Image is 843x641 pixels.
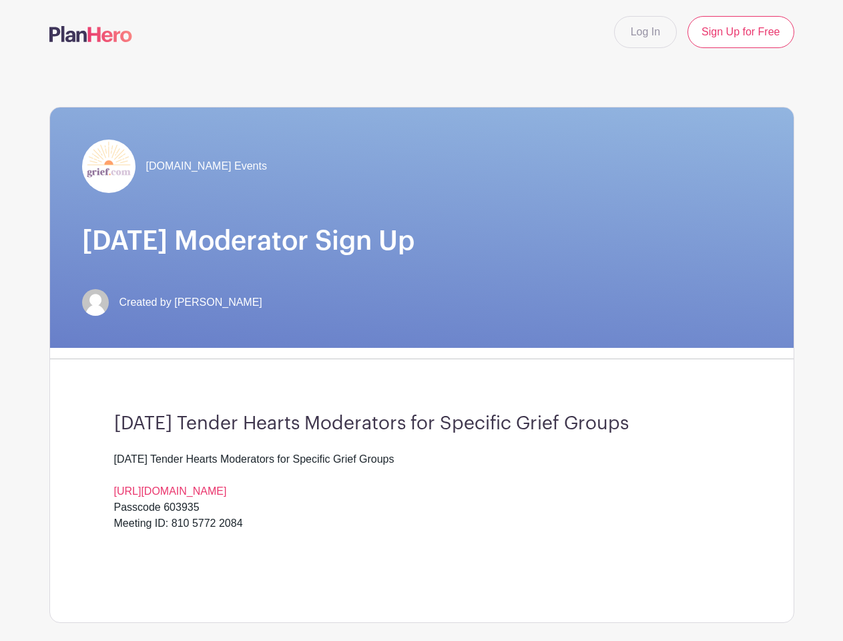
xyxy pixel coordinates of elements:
h1: [DATE] Moderator Sign Up [82,225,762,257]
div: Meeting ID: 810 5772 2084 [114,515,730,548]
div: [DATE] Tender Hearts Moderators for Specific Grief Groups Passcode 603935 [114,451,730,515]
img: default-ce2991bfa6775e67f084385cd625a349d9dcbb7a52a09fb2fda1e96e2d18dcdb.png [82,289,109,316]
a: Log In [614,16,677,48]
img: logo-507f7623f17ff9eddc593b1ce0a138ce2505c220e1c5a4e2b4648c50719b7d32.svg [49,26,132,42]
span: Created by [PERSON_NAME] [119,294,262,310]
a: [URL][DOMAIN_NAME] [114,485,227,497]
img: grief-logo-planhero.png [82,140,135,193]
h3: [DATE] Tender Hearts Moderators for Specific Grief Groups [114,413,730,435]
span: [DOMAIN_NAME] Events [146,158,267,174]
a: Sign Up for Free [687,16,794,48]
